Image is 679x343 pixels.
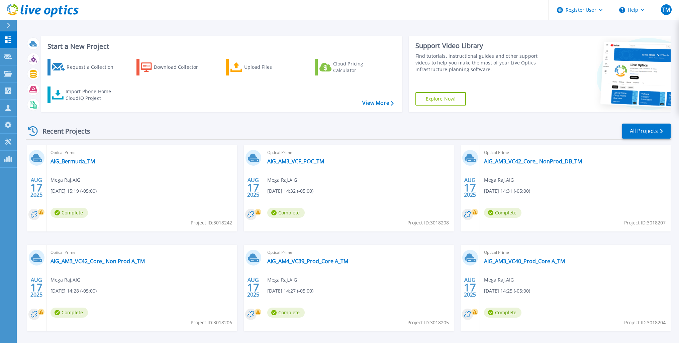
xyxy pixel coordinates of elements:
span: Mega Raj , AIG [51,176,80,184]
span: 17 [30,285,42,290]
span: Project ID: 3018206 [191,319,232,326]
a: AIG_Bermuda_TM [51,158,95,165]
span: TM [662,7,670,12]
a: Upload Files [226,59,300,75]
span: Complete [267,208,305,218]
span: Mega Raj , AIG [267,176,297,184]
a: Explore Now! [415,92,466,106]
div: AUG 2025 [464,175,476,200]
a: Cloud Pricing Calculator [315,59,389,75]
a: All Projects [622,124,671,139]
div: Cloud Pricing Calculator [333,60,387,74]
span: Project ID: 3018242 [191,219,232,226]
span: [DATE] 14:31 (-05:00) [484,187,530,195]
div: AUG 2025 [30,275,43,300]
span: Optical Prime [484,149,667,156]
span: [DATE] 14:32 (-05:00) [267,187,313,195]
span: Complete [51,308,88,318]
a: AIG_AM3_VC42_Core_ Non Prod A_TM [51,258,145,265]
span: 17 [247,285,259,290]
div: Upload Files [244,60,298,74]
span: Project ID: 3018205 [407,319,449,326]
div: Find tutorials, instructional guides and other support videos to help you make the most of your L... [415,53,550,73]
div: Import Phone Home CloudIQ Project [66,88,118,102]
span: 17 [464,185,476,190]
span: Project ID: 3018204 [624,319,666,326]
div: Request a Collection [67,60,120,74]
span: Optical Prime [267,149,450,156]
span: [DATE] 14:27 (-05:00) [267,287,313,295]
span: [DATE] 14:28 (-05:00) [51,287,97,295]
div: AUG 2025 [464,275,476,300]
h3: Start a New Project [47,43,393,50]
div: Support Video Library [415,41,550,50]
div: AUG 2025 [247,175,260,200]
span: Complete [51,208,88,218]
span: Mega Raj , AIG [484,276,514,284]
a: AIG_AM3_VC42_Core_ NonProd_DB_TM [484,158,582,165]
div: AUG 2025 [30,175,43,200]
a: Request a Collection [47,59,122,75]
span: Complete [267,308,305,318]
span: Complete [484,308,521,318]
span: Mega Raj , AIG [267,276,297,284]
span: 17 [30,185,42,190]
div: AUG 2025 [247,275,260,300]
span: [DATE] 14:25 (-05:00) [484,287,530,295]
span: Optical Prime [51,149,233,156]
span: Mega Raj , AIG [484,176,514,184]
span: [DATE] 15:19 (-05:00) [51,187,97,195]
a: Download Collector [136,59,211,75]
div: Recent Projects [26,123,99,139]
span: Optical Prime [267,249,450,256]
span: Optical Prime [51,249,233,256]
a: AIG_AM4_VC39_Prod_Core A_TM [267,258,348,265]
a: AIG_AM3_VC40_Prod_Core A_TM [484,258,565,265]
a: AIG_AM3_VCF_POC_TM [267,158,324,165]
span: 17 [247,185,259,190]
span: Project ID: 3018208 [407,219,449,226]
span: Mega Raj , AIG [51,276,80,284]
span: 17 [464,285,476,290]
div: Download Collector [154,60,207,74]
span: Optical Prime [484,249,667,256]
span: Project ID: 3018207 [624,219,666,226]
a: View More [362,100,393,106]
span: Complete [484,208,521,218]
